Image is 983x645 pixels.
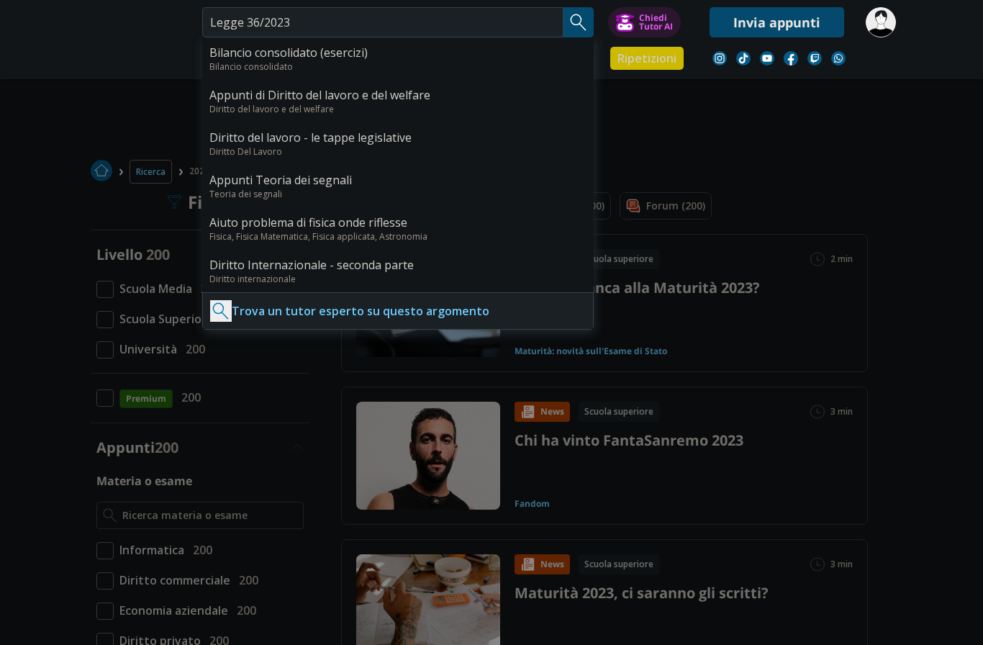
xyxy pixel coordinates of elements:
[784,51,798,66] img: facebook
[866,7,896,37] img: ribamar
[209,130,586,145] a: Diritto del lavoro - le tappe legislative
[563,7,594,37] button: Search Button
[209,103,586,115] div: Diritto del lavoro e del welfare
[210,300,232,322] img: Trova un tutor esperto
[209,60,586,73] div: Bilancio consolidato
[736,51,751,66] img: tiktok
[710,7,844,37] a: Invia appunti
[608,7,681,37] button: ChiediTutor AI
[209,145,586,158] div: Diritto Del Lavoro
[209,188,586,200] div: Teoria dei segnali
[712,51,727,66] img: instagram
[209,273,586,285] div: Diritto internazionale
[610,47,684,70] a: Ripetizioni
[209,45,586,60] a: Bilancio consolidato (esercizi)
[209,172,586,188] a: Appunti Teoria dei segnali
[639,14,673,31] div: Chiedi Tutor AI
[568,12,589,33] img: Cerca appunti, riassunti o versioni
[199,47,263,73] a: Appunti
[760,51,774,66] img: youtube
[209,230,586,243] div: Fisica, Fisica Matematica, Fisica applicata, Astronomia
[209,87,586,103] a: Appunti di Diritto del lavoro e del welfare
[831,51,846,66] img: WhatsApp
[807,51,822,66] img: twitch
[202,7,563,37] input: Cerca appunti, riassunti o versioni
[209,257,586,273] a: Diritto Internazionale - seconda parte
[232,303,489,319] a: Trova un tutor esperto su questo argomento
[209,215,586,230] a: Aiuto problema di fisica onde riflesse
